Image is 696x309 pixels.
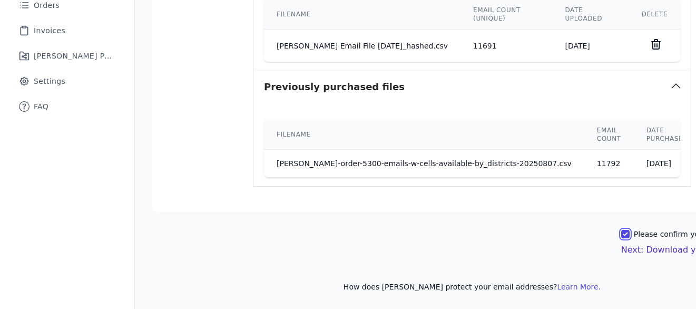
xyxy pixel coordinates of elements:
button: Learn More. [557,282,601,292]
a: Invoices [8,19,126,42]
th: Filename [264,120,584,150]
a: FAQ [8,95,126,118]
span: Invoices [34,25,65,36]
th: Email count [584,120,634,150]
td: [PERSON_NAME] Email File [DATE]_hashed.csv [264,30,460,62]
h3: Previously purchased files [264,80,405,94]
td: 11792 [584,150,634,178]
a: [PERSON_NAME] Performance [8,44,126,67]
td: 11691 [460,30,552,62]
span: Settings [34,76,65,86]
span: [PERSON_NAME] Performance [34,51,113,61]
td: [PERSON_NAME]-order-5300-emails-w-cells-available-by_districts-20250807.csv [264,150,584,178]
span: FAQ [34,101,48,112]
button: Previously purchased files [253,71,691,103]
td: [DATE] [552,30,629,62]
a: Settings [8,70,126,93]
